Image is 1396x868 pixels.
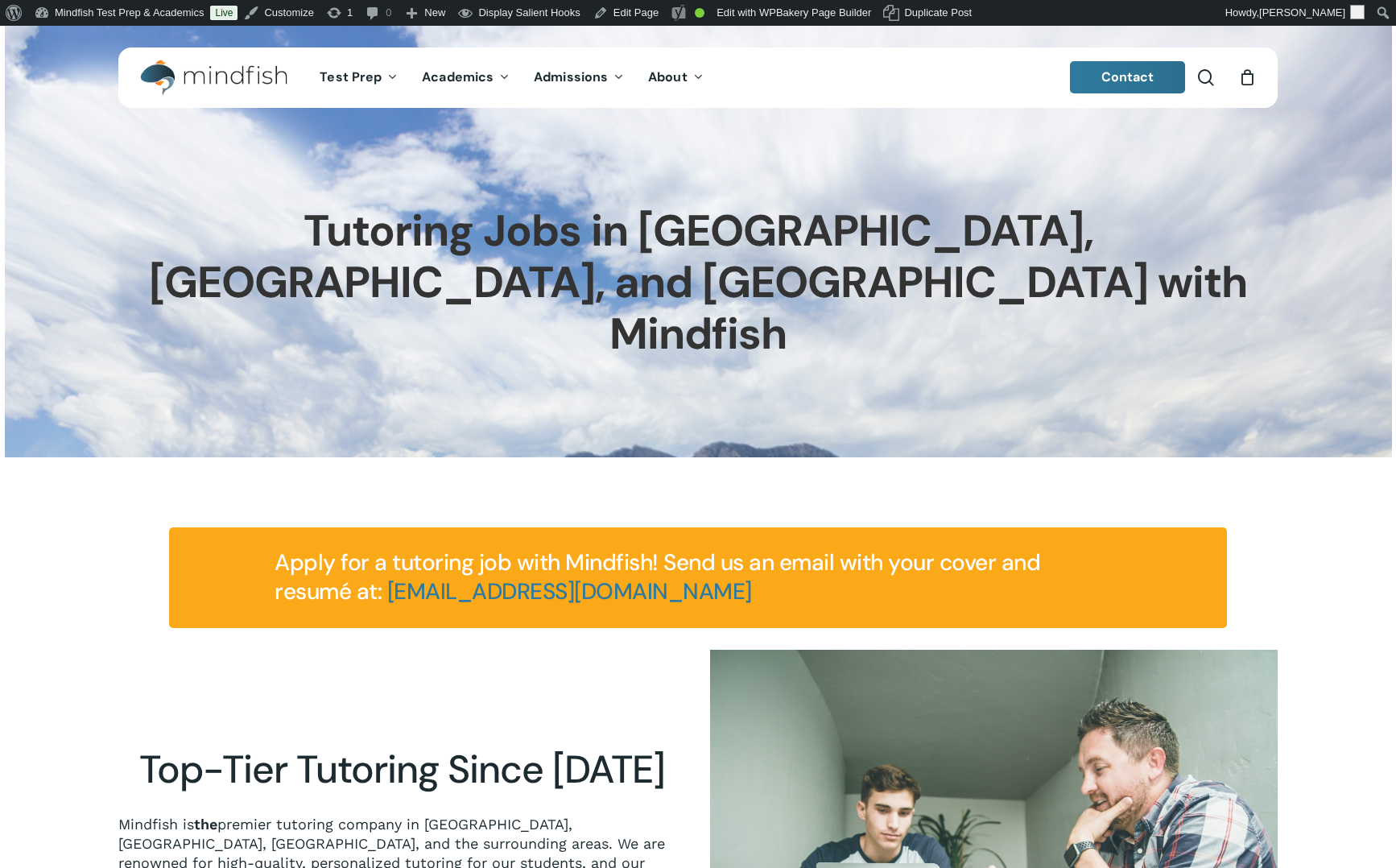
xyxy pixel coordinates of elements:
[275,548,1040,606] span: Apply for a tutoring job with Mindfish! Send us an email with your cover and resumé at:
[308,71,410,85] a: Test Prep
[636,71,716,85] a: About
[522,71,636,85] a: Admissions
[410,71,522,85] a: Academics
[118,816,194,833] span: Mindfish is
[422,68,494,85] span: Academics
[308,48,715,108] nav: Main Menu
[1238,68,1256,86] a: Cart
[320,68,382,85] span: Test Prep
[149,202,1247,362] span: Tutoring Jobs in [GEOGRAPHIC_DATA], [GEOGRAPHIC_DATA], and [GEOGRAPHIC_DATA] with Mindfish
[1101,68,1154,85] span: Contact
[118,48,1278,108] header: Main Menu
[210,6,237,20] a: Live
[648,68,688,85] span: About
[387,577,752,606] a: [EMAIL_ADDRESS][DOMAIN_NAME]
[194,816,217,833] b: the
[1031,749,1373,845] iframe: Chatbot
[118,746,686,793] h2: Top-Tier Tutoring Since [DATE]
[695,8,704,18] div: Good
[1070,61,1186,93] a: Contact
[1259,6,1345,19] span: [PERSON_NAME]
[534,68,608,85] span: Admissions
